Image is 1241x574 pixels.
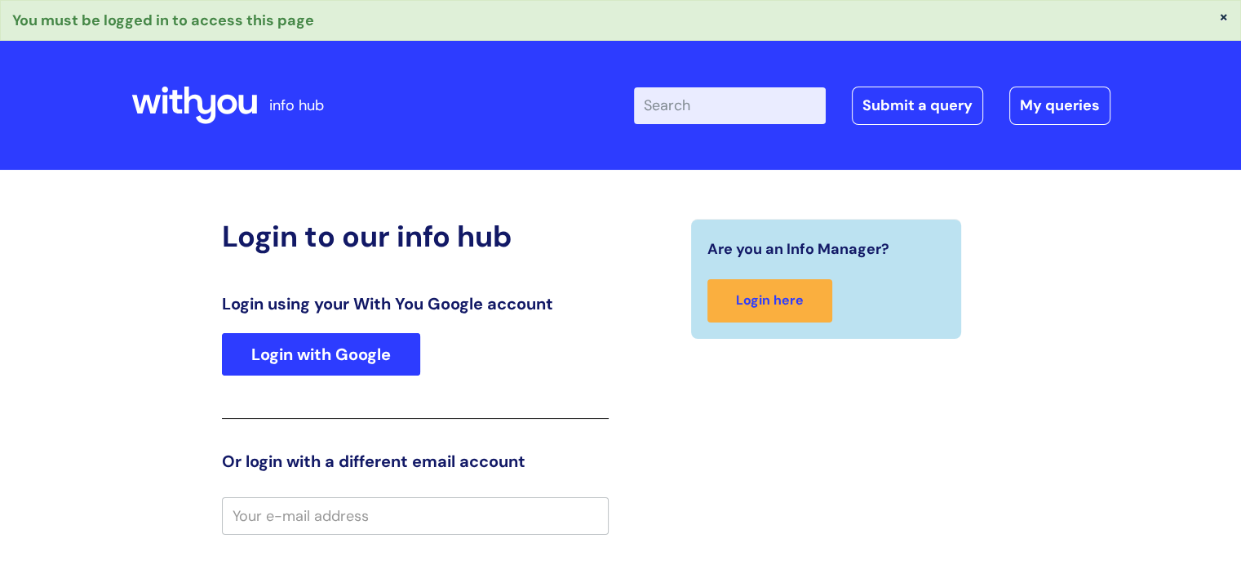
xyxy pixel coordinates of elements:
input: Your e-mail address [222,497,609,535]
h2: Login to our info hub [222,219,609,254]
input: Search [634,87,826,123]
button: × [1219,9,1229,24]
h3: Or login with a different email account [222,452,609,471]
span: Are you an Info Manager? [707,236,889,262]
a: Login with Google [222,333,420,376]
a: Login here [707,279,832,323]
a: My queries [1009,87,1110,124]
a: Submit a query [852,87,983,124]
p: info hub [269,92,324,118]
h3: Login using your With You Google account [222,294,609,314]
